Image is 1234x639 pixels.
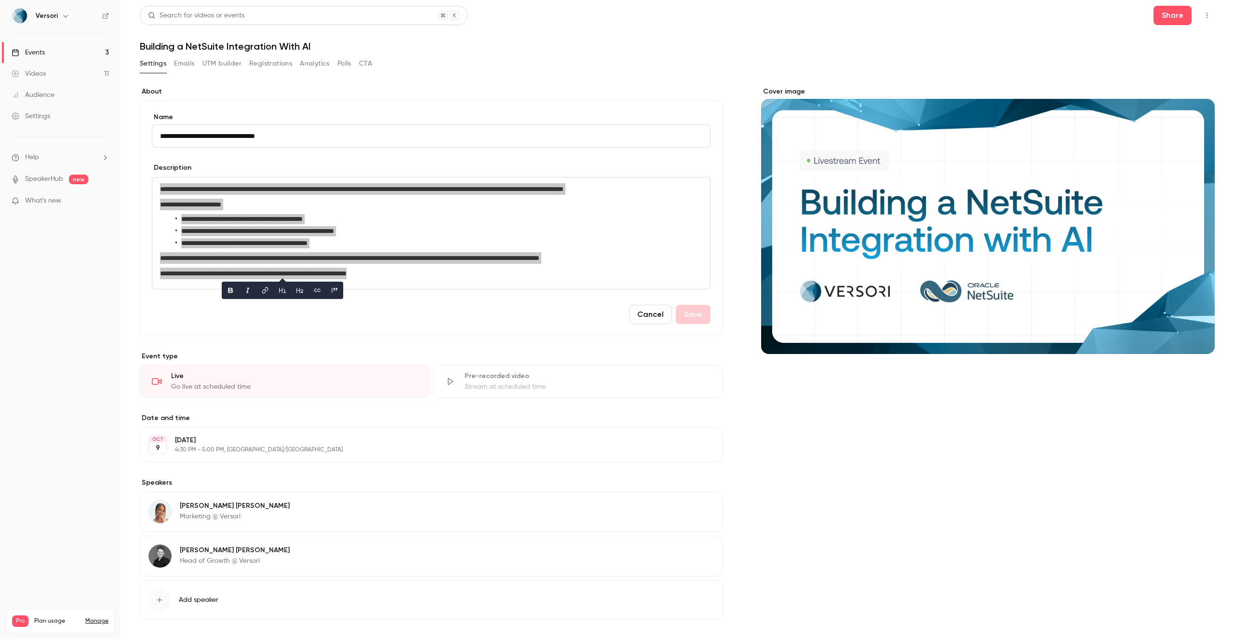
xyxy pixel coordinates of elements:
[249,56,292,71] button: Registrations
[171,371,417,381] div: Live
[152,177,710,289] div: editor
[140,87,723,96] label: About
[34,617,80,625] span: Plan usage
[140,365,429,398] div: LiveGo live at scheduled time
[359,56,372,71] button: CTA
[148,500,172,523] img: sophie Burgess
[140,352,723,361] p: Event type
[629,305,672,324] button: Cancel
[202,56,241,71] button: UTM builder
[465,371,711,381] div: Pre-recorded video
[148,544,172,568] img: George Goodfellow
[140,580,723,620] button: Add speaker
[12,48,45,57] div: Events
[175,435,671,445] p: [DATE]
[240,283,255,298] button: italic
[300,56,330,71] button: Analytics
[761,87,1215,96] label: Cover image
[12,69,46,79] div: Videos
[179,595,218,605] span: Add speaker
[180,545,290,555] p: [PERSON_NAME] [PERSON_NAME]
[140,41,1215,52] h1: Building a NetSuite Integration With AI
[12,152,109,163] li: help-dropdown-opener
[174,56,194,71] button: Emails
[140,478,723,488] label: Speakers
[12,90,54,100] div: Audience
[433,365,723,398] div: Pre-recorded videoStream at scheduled time
[337,56,351,71] button: Polls
[36,11,58,21] h6: Versori
[180,556,290,566] p: Head of Growth @ Versori
[180,512,290,521] p: Marketing @ Versori
[140,536,723,576] div: George Goodfellow[PERSON_NAME] [PERSON_NAME]Head of Growth @ Versori
[85,617,108,625] a: Manage
[25,152,39,163] span: Help
[171,382,417,392] div: Go live at scheduled time
[140,56,166,71] button: Settings
[97,197,109,205] iframe: Noticeable Trigger
[25,174,63,184] a: SpeakerHub
[761,87,1215,354] section: Cover image
[465,382,711,392] div: Stream at scheduled time
[1154,6,1192,25] button: Share
[148,11,244,21] div: Search for videos or events
[149,436,166,443] div: OCT
[152,163,191,173] label: Description
[12,111,50,121] div: Settings
[223,283,238,298] button: bold
[25,196,61,206] span: What's new
[152,177,711,289] section: description
[12,615,28,627] span: Pro
[327,283,342,298] button: blockquote
[152,112,711,122] label: Name
[180,501,290,511] p: [PERSON_NAME] [PERSON_NAME]
[156,443,160,453] p: 9
[69,175,88,184] span: new
[12,8,27,24] img: Versori
[140,413,723,423] label: Date and time
[257,283,273,298] button: link
[175,446,671,454] p: 4:30 PM - 5:00 PM, [GEOGRAPHIC_DATA]/[GEOGRAPHIC_DATA]
[140,491,723,532] div: sophie Burgess[PERSON_NAME] [PERSON_NAME]Marketing @ Versori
